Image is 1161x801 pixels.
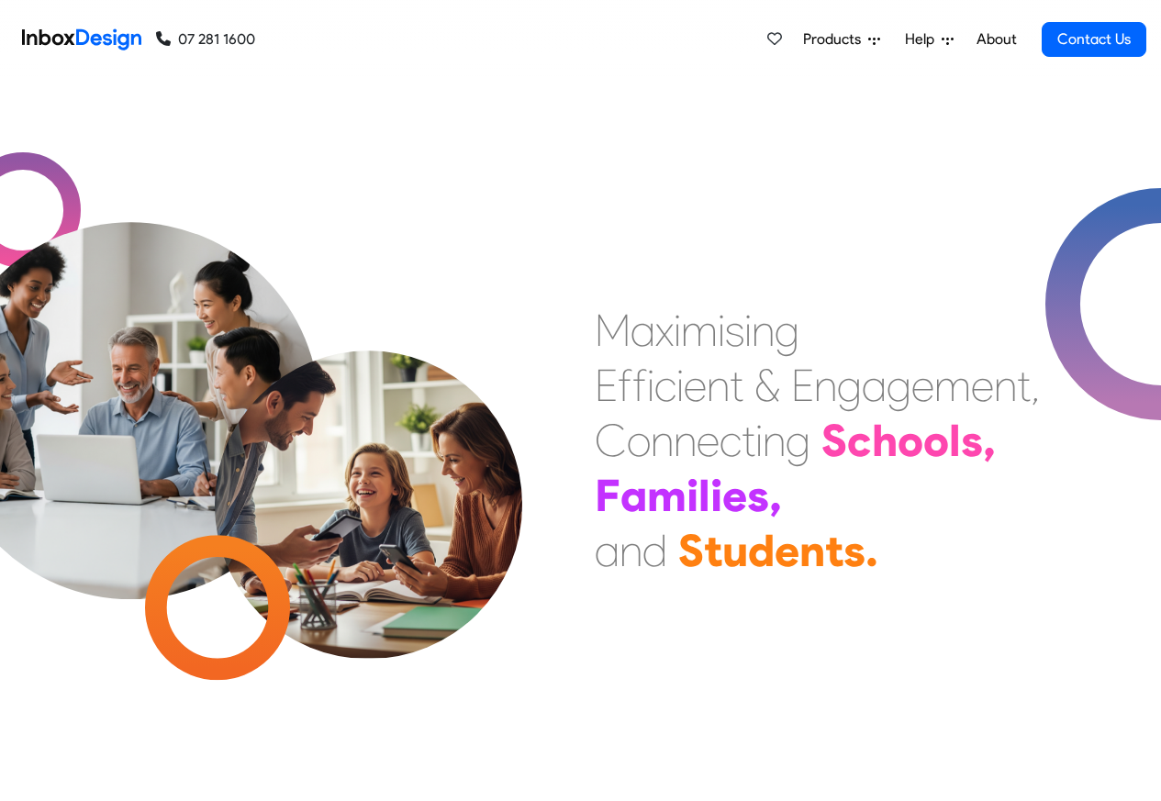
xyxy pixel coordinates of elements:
div: n [814,358,837,413]
div: h [872,413,898,468]
div: Maximising Efficient & Engagement, Connecting Schools, Families, and Students. [595,303,1040,578]
div: i [755,413,763,468]
img: parents_with_child.png [176,274,561,659]
div: g [837,358,862,413]
div: , [983,413,996,468]
div: f [618,358,632,413]
div: i [647,358,654,413]
div: C [595,413,627,468]
div: i [676,358,684,413]
div: d [748,523,775,578]
div: , [1031,358,1040,413]
div: o [627,413,651,468]
div: c [847,413,872,468]
div: e [697,413,720,468]
div: a [595,523,620,578]
div: t [742,413,755,468]
div: x [655,303,674,358]
div: E [595,358,618,413]
div: t [704,523,722,578]
div: n [620,523,642,578]
div: i [718,303,725,358]
div: M [595,303,631,358]
div: e [775,523,799,578]
div: s [747,468,769,523]
a: Products [796,21,887,58]
div: m [681,303,718,358]
div: n [799,523,825,578]
div: o [923,413,949,468]
div: u [722,523,748,578]
div: n [651,413,674,468]
div: i [744,303,752,358]
div: t [1017,358,1031,413]
div: a [631,303,655,358]
span: Help [905,28,942,50]
div: f [632,358,647,413]
div: s [725,303,744,358]
div: e [971,358,994,413]
div: i [674,303,681,358]
a: Help [898,21,961,58]
div: E [791,358,814,413]
div: t [730,358,743,413]
div: & [754,358,780,413]
div: g [775,303,799,358]
div: S [821,413,847,468]
div: m [647,468,687,523]
div: n [763,413,786,468]
div: m [934,358,971,413]
div: . [865,523,878,578]
div: s [843,523,865,578]
div: a [620,468,647,523]
div: F [595,468,620,523]
div: o [898,413,923,468]
div: t [825,523,843,578]
div: g [786,413,810,468]
div: n [994,358,1017,413]
div: e [684,358,707,413]
div: c [654,358,676,413]
a: 07 281 1600 [156,28,255,50]
div: e [722,468,747,523]
div: e [911,358,934,413]
div: , [769,468,782,523]
a: About [971,21,1021,58]
div: i [687,468,698,523]
div: n [674,413,697,468]
div: c [720,413,742,468]
span: Products [803,28,868,50]
div: l [698,468,710,523]
div: a [862,358,887,413]
div: n [707,358,730,413]
div: i [710,468,722,523]
div: g [887,358,911,413]
div: l [949,413,961,468]
div: s [961,413,983,468]
div: n [752,303,775,358]
div: S [678,523,704,578]
a: Contact Us [1042,22,1146,57]
div: d [642,523,667,578]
